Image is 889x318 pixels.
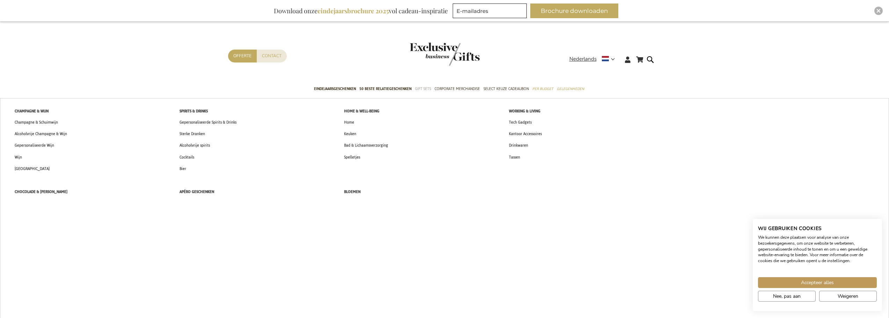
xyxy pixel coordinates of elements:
img: Close [876,9,881,13]
span: Chocolade & [PERSON_NAME] [15,188,67,195]
span: Per Budget [532,85,553,93]
img: Exclusive Business gifts logo [410,43,480,66]
span: Gepersonaliseerde Spirits & Drinks [180,119,236,126]
span: Home [344,119,354,126]
span: Bier [180,165,186,172]
a: store logo [410,43,445,66]
span: Home & Well-being [344,108,379,115]
a: Offerte [228,50,257,62]
span: Keuken [344,130,356,138]
span: Cocktails [180,154,194,161]
span: Nederlands [569,55,597,63]
span: Bad & Lichaamsverzorging [344,142,388,149]
span: 50 beste relatiegeschenken [359,85,411,93]
span: Bloemen [344,188,360,195]
span: Gepersonaliseerde Wijn [15,142,54,149]
span: Nee, pas aan [773,293,801,300]
span: Sterke Dranken [180,130,205,138]
a: Contact [257,50,287,62]
div: Close [874,7,883,15]
span: Weigeren [838,293,858,300]
form: marketing offers and promotions [453,3,529,20]
span: Gift Sets [415,85,431,93]
h2: Wij gebruiken cookies [758,225,877,232]
div: Nederlands [569,55,619,63]
span: Kantoor Accessoires [509,130,542,138]
span: Champagne & Schuimwijn [15,119,58,126]
b: eindejaarsbrochure 2025 [318,7,389,15]
span: [GEOGRAPHIC_DATA] [15,165,50,172]
span: Champagne & Wijn [15,108,49,115]
span: Alcoholvrije Champagne & Wijn [15,130,67,138]
span: Tech Gadgets [509,119,532,126]
span: Tassen [509,154,520,161]
span: Spirits & Drinks [180,108,208,115]
span: Select Keuze Cadeaubon [483,85,529,93]
span: Accepteer alles [801,279,834,286]
span: Spelletjes [344,154,360,161]
button: Accepteer alle cookies [758,277,877,288]
span: Eindejaarsgeschenken [314,85,356,93]
input: E-mailadres [453,3,527,18]
span: Drinkwaren [509,142,528,149]
span: Corporate Merchandise [435,85,480,93]
span: Gelegenheden [557,85,584,93]
button: Alle cookies weigeren [819,291,877,302]
button: Pas cookie voorkeuren aan [758,291,816,302]
button: Brochure downloaden [530,3,618,18]
p: We kunnen deze plaatsen voor analyse van onze bezoekersgegevens, om onze website te verbeteren, g... [758,235,877,264]
span: Wijn [15,154,22,161]
span: Working & Living [509,108,540,115]
span: Alcoholvrije spirits [180,142,210,149]
div: Download onze vol cadeau-inspiratie [271,3,451,18]
span: Apéro Geschenken [180,188,214,195]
